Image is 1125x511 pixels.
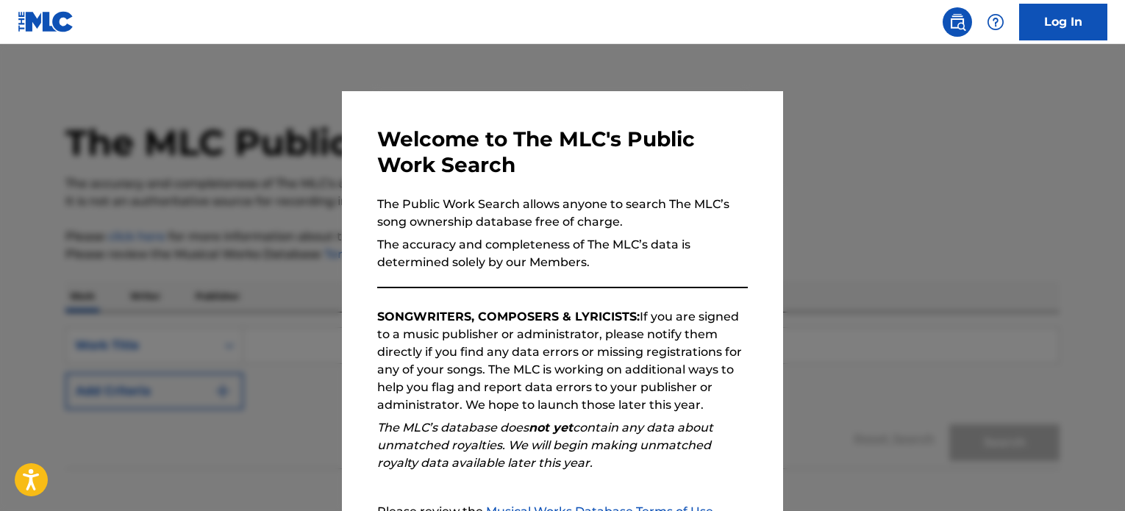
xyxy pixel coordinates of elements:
img: search [949,13,966,31]
iframe: Chat Widget [1051,440,1125,511]
h3: Welcome to The MLC's Public Work Search [377,126,748,178]
img: MLC Logo [18,11,74,32]
a: Log In [1019,4,1107,40]
p: If you are signed to a music publisher or administrator, please notify them directly if you find ... [377,308,748,414]
a: Public Search [943,7,972,37]
strong: not yet [529,421,573,435]
strong: SONGWRITERS, COMPOSERS & LYRICISTS: [377,310,640,324]
img: help [987,13,1004,31]
em: The MLC’s database does contain any data about unmatched royalties. We will begin making unmatche... [377,421,713,470]
p: The accuracy and completeness of The MLC’s data is determined solely by our Members. [377,236,748,271]
p: The Public Work Search allows anyone to search The MLC’s song ownership database free of charge. [377,196,748,231]
div: Help [981,7,1010,37]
